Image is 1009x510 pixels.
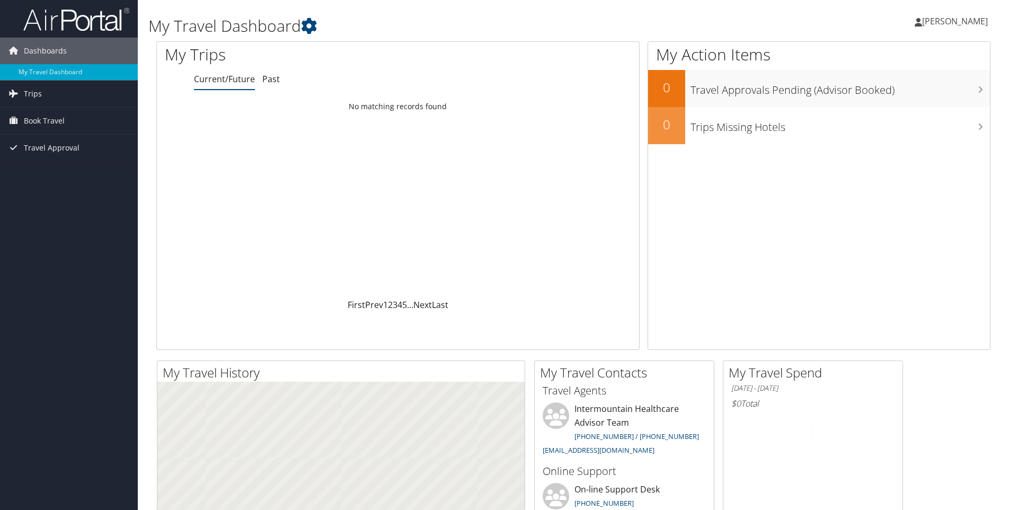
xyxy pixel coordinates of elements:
[148,15,715,37] h1: My Travel Dashboard
[413,299,432,311] a: Next
[407,299,413,311] span: …
[23,7,129,32] img: airportal-logo.png
[388,299,393,311] a: 2
[24,81,42,107] span: Trips
[729,364,902,382] h2: My Travel Spend
[393,299,397,311] a: 3
[543,464,706,479] h3: Online Support
[648,78,685,96] h2: 0
[731,383,895,393] h6: [DATE] - [DATE]
[648,107,990,144] a: 0Trips Missing Hotels
[648,116,685,134] h2: 0
[432,299,448,311] a: Last
[915,5,998,37] a: [PERSON_NAME]
[691,115,990,135] h3: Trips Missing Hotels
[383,299,388,311] a: 1
[691,77,990,98] h3: Travel Approvals Pending (Advisor Booked)
[24,38,67,64] span: Dashboards
[922,15,988,27] span: [PERSON_NAME]
[365,299,383,311] a: Prev
[540,364,714,382] h2: My Travel Contacts
[165,43,430,66] h1: My Trips
[731,398,741,409] span: $0
[648,43,990,66] h1: My Action Items
[574,498,634,508] a: [PHONE_NUMBER]
[24,108,65,134] span: Book Travel
[731,398,895,409] h6: Total
[262,73,280,85] a: Past
[648,70,990,107] a: 0Travel Approvals Pending (Advisor Booked)
[194,73,255,85] a: Current/Future
[157,97,639,116] td: No matching records found
[397,299,402,311] a: 4
[543,445,654,455] a: [EMAIL_ADDRESS][DOMAIN_NAME]
[163,364,525,382] h2: My Travel History
[24,135,79,161] span: Travel Approval
[537,402,711,459] li: Intermountain Healthcare Advisor Team
[402,299,407,311] a: 5
[574,432,699,441] a: [PHONE_NUMBER] / [PHONE_NUMBER]
[543,383,706,398] h3: Travel Agents
[348,299,365,311] a: First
